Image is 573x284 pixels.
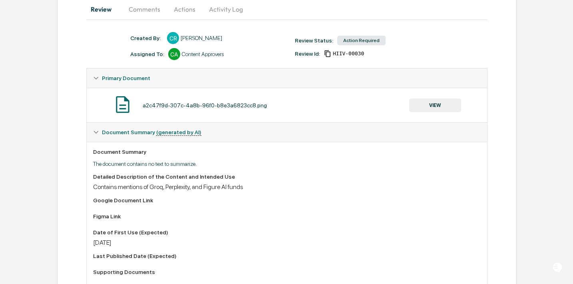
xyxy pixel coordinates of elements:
[168,48,180,60] div: CA
[167,32,179,44] div: CR
[87,123,487,142] div: Document Summary (generated by AI)
[93,161,481,167] p: The document contains no text to summarize.
[80,136,97,142] span: Pylon
[93,253,481,259] div: Last Published Date (Expected)
[102,75,150,81] span: Primary Document
[337,36,386,45] div: Action Required
[547,258,569,279] iframe: Open customer support
[130,51,164,57] div: Assigned To:
[93,197,481,203] div: Google Document Link
[130,35,163,41] div: Created By: ‎ ‎
[93,229,481,236] div: Date of First Use (Expected)
[295,50,320,57] div: Review Id:
[93,239,481,246] div: [DATE]
[409,99,461,112] button: VIEW
[93,149,481,155] div: Document Summary
[93,213,481,220] div: Figma Link
[295,37,333,44] div: Review Status:
[113,95,133,115] img: Document Icon
[333,50,364,57] span: 47126501-ecc3-4c88-9efb-8c99d5c333e0
[181,35,222,41] div: [PERSON_NAME]
[143,102,267,109] div: a2c47f9d-307c-4a8b-96f0-b8e3a6823cc8.png
[87,68,487,88] div: Primary Document
[56,135,97,142] a: Powered byPylon
[102,129,201,135] span: Document Summary
[156,129,201,136] u: (generated by AI)
[93,173,481,180] div: Detailed Description of the Content and Intended Use
[93,269,481,275] div: Supporting Documents
[87,88,487,122] div: Primary Document
[182,51,224,57] div: Content Approvers
[93,183,481,191] div: Contains mentions of Groq, Perplexity, and Figure AI funds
